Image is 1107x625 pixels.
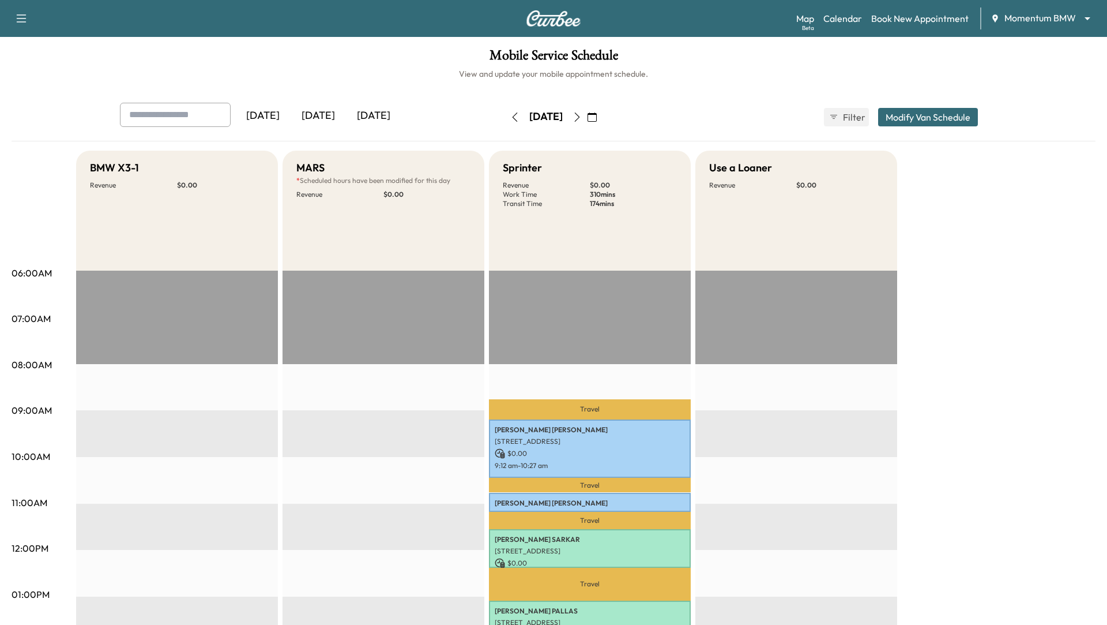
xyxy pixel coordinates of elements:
[495,547,685,556] p: [STREET_ADDRESS]
[503,160,542,176] h5: Sprinter
[489,399,691,420] p: Travel
[12,450,50,463] p: 10:00AM
[495,510,685,519] p: [STREET_ADDRESS][US_STATE]
[590,190,677,199] p: 310 mins
[346,103,401,129] div: [DATE]
[495,461,685,470] p: 9:12 am - 10:27 am
[503,190,590,199] p: Work Time
[503,199,590,208] p: Transit Time
[90,181,177,190] p: Revenue
[12,266,52,280] p: 06:00AM
[12,403,52,417] p: 09:00AM
[383,190,470,199] p: $ 0.00
[529,110,563,124] div: [DATE]
[489,512,691,529] p: Travel
[495,448,685,459] p: $ 0.00
[177,181,264,190] p: $ 0.00
[709,160,772,176] h5: Use a Loaner
[90,160,139,176] h5: BMW X3-1
[495,437,685,446] p: [STREET_ADDRESS]
[296,160,325,176] h5: MARS
[495,499,685,508] p: [PERSON_NAME] [PERSON_NAME]
[296,176,470,185] p: Scheduled hours have been modified for this day
[489,478,691,493] p: Travel
[823,12,862,25] a: Calendar
[878,108,978,126] button: Modify Van Schedule
[12,541,48,555] p: 12:00PM
[12,358,52,372] p: 08:00AM
[796,181,883,190] p: $ 0.00
[1004,12,1076,25] span: Momentum BMW
[296,190,383,199] p: Revenue
[489,568,691,601] p: Travel
[495,425,685,435] p: [PERSON_NAME] [PERSON_NAME]
[590,181,677,190] p: $ 0.00
[824,108,869,126] button: Filter
[495,607,685,616] p: [PERSON_NAME] PALLAS
[12,48,1095,68] h1: Mobile Service Schedule
[709,181,796,190] p: Revenue
[12,496,47,510] p: 11:00AM
[590,199,677,208] p: 174 mins
[802,24,814,32] div: Beta
[495,558,685,568] p: $ 0.00
[235,103,291,129] div: [DATE]
[495,535,685,544] p: [PERSON_NAME] SARKAR
[843,110,864,124] span: Filter
[503,181,590,190] p: Revenue
[291,103,346,129] div: [DATE]
[871,12,969,25] a: Book New Appointment
[12,68,1095,80] h6: View and update your mobile appointment schedule.
[526,10,581,27] img: Curbee Logo
[12,587,50,601] p: 01:00PM
[12,312,51,325] p: 07:00AM
[796,12,814,25] a: MapBeta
